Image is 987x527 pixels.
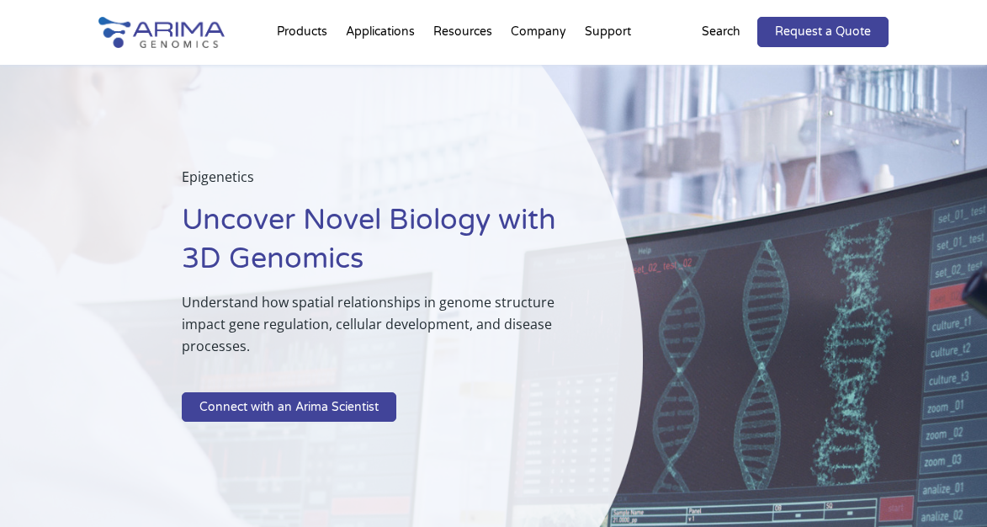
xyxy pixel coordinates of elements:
img: Arima-Genomics-logo [98,17,225,48]
p: Epigenetics [182,166,559,201]
h1: Uncover Novel Biology with 3D Genomics [182,201,559,291]
p: Understand how spatial relationships in genome structure impact gene regulation, cellular develop... [182,291,559,370]
a: Request a Quote [757,17,889,47]
a: Connect with an Arima Scientist [182,392,396,423]
p: Search [702,21,740,43]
